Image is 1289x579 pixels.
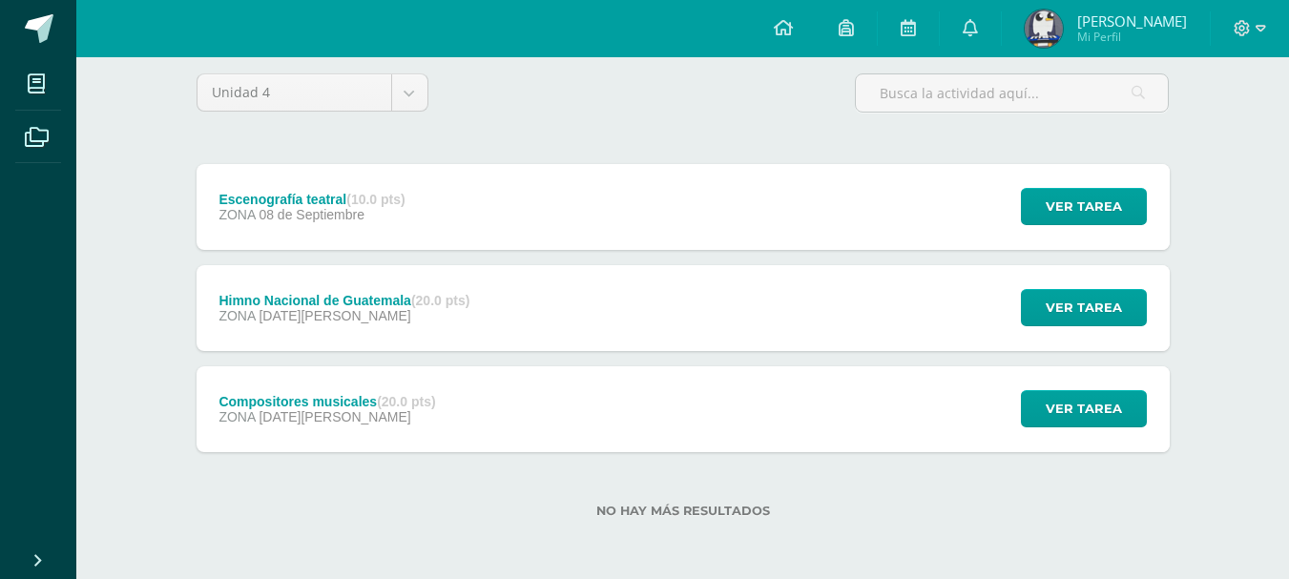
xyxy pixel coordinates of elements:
div: Escenografía teatral [218,192,405,207]
span: ZONA [218,207,255,222]
span: [PERSON_NAME] [1077,11,1187,31]
button: Ver tarea [1021,289,1147,326]
div: Compositores musicales [218,394,435,409]
button: Ver tarea [1021,188,1147,225]
span: Ver tarea [1046,391,1122,426]
span: Mi Perfil [1077,29,1187,45]
span: ZONA [218,409,255,424]
strong: (20.0 pts) [411,293,469,308]
strong: (10.0 pts) [346,192,405,207]
button: Ver tarea [1021,390,1147,427]
span: [DATE][PERSON_NAME] [259,308,410,323]
label: No hay más resultados [197,504,1170,518]
span: Ver tarea [1046,290,1122,325]
span: 08 de Septiembre [259,207,364,222]
img: 4f25c287ea62b23c3801fb3e955ce773.png [1025,10,1063,48]
input: Busca la actividad aquí... [856,74,1168,112]
span: Unidad 4 [212,74,377,111]
span: Ver tarea [1046,189,1122,224]
div: Himno Nacional de Guatemala [218,293,469,308]
span: [DATE][PERSON_NAME] [259,409,410,424]
a: Unidad 4 [198,74,427,111]
span: ZONA [218,308,255,323]
strong: (20.0 pts) [377,394,435,409]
